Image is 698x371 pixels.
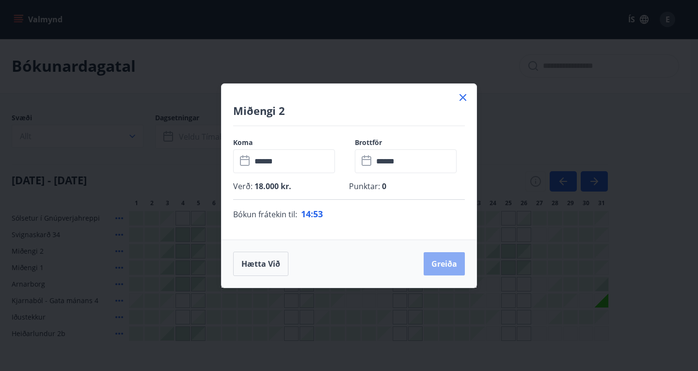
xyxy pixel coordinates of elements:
button: Greiða [424,252,465,275]
label: Brottför [355,138,465,147]
p: Punktar : [349,181,465,192]
span: Bókun frátekin til : [233,209,297,220]
span: 53 [313,208,323,220]
span: 0 [380,181,386,192]
label: Koma [233,138,343,147]
button: Hætta við [233,252,288,276]
span: 14 : [301,208,313,220]
h4: Miðengi 2 [233,103,465,118]
p: Verð : [233,181,349,192]
span: 18.000 kr. [253,181,291,192]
